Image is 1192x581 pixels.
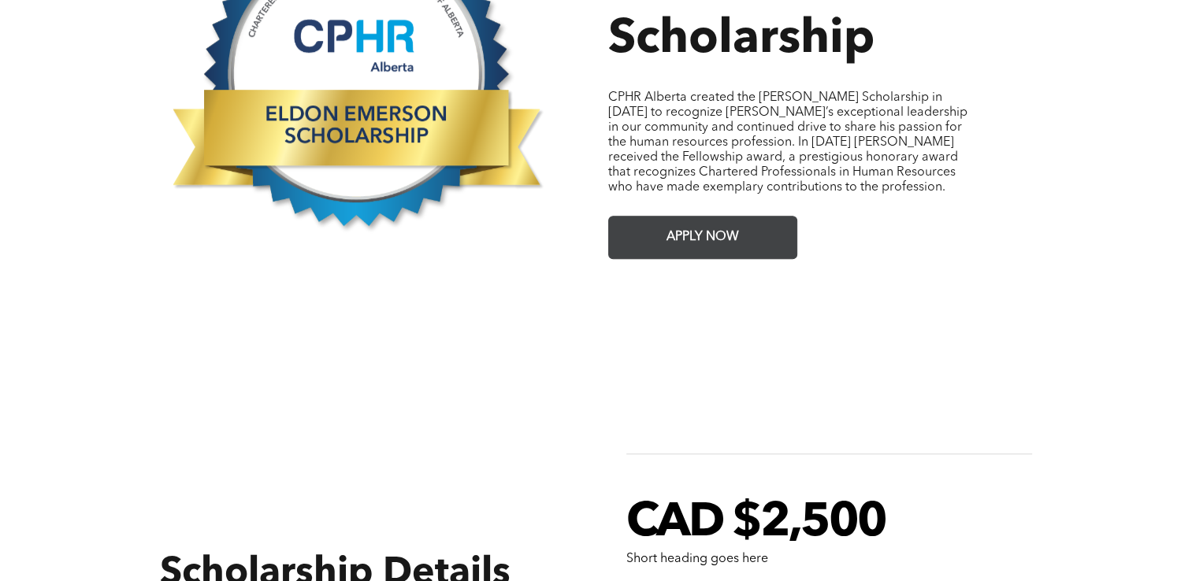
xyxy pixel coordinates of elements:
span: APPLY NOW [661,222,745,253]
span: Short heading goes here [626,553,768,565]
span: CPHR Alberta created the [PERSON_NAME] Scholarship in [DATE] to recognize [PERSON_NAME]’s excepti... [608,91,967,194]
span: CAD $2,500 [626,500,886,547]
a: APPLY NOW [608,216,797,259]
